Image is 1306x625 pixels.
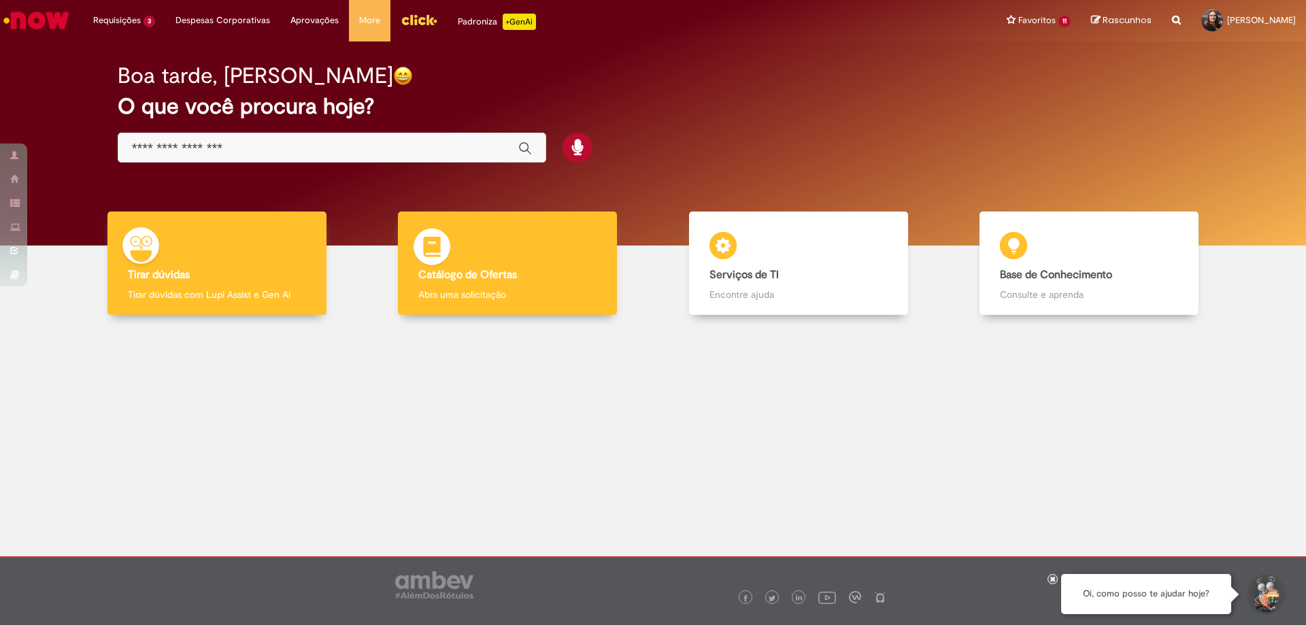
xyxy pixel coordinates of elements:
div: Oi, como posso te ajudar hoje? [1061,574,1231,614]
p: +GenAi [503,14,536,30]
p: Encontre ajuda [709,288,888,301]
button: Iniciar Conversa de Suporte [1245,574,1286,615]
span: 3 [144,16,155,27]
span: Despesas Corporativas [175,14,270,27]
a: Tirar dúvidas Tirar dúvidas com Lupi Assist e Gen Ai [71,212,363,316]
img: logo_footer_facebook.png [742,595,749,602]
img: logo_footer_linkedin.png [796,594,803,603]
img: logo_footer_workplace.png [849,591,861,603]
a: Rascunhos [1091,14,1152,27]
b: Catálogo de Ofertas [418,268,517,282]
span: Favoritos [1018,14,1056,27]
p: Tirar dúvidas com Lupi Assist e Gen Ai [128,288,306,301]
span: 11 [1058,16,1071,27]
img: logo_footer_ambev_rotulo_gray.png [395,571,473,598]
h2: Boa tarde, [PERSON_NAME] [118,64,393,88]
b: Base de Conhecimento [1000,268,1112,282]
span: Requisições [93,14,141,27]
a: Catálogo de Ofertas Abra uma solicitação [363,212,654,316]
span: [PERSON_NAME] [1227,14,1296,26]
a: Serviços de TI Encontre ajuda [653,212,944,316]
img: logo_footer_naosei.png [874,591,886,603]
p: Abra uma solicitação [418,288,597,301]
img: logo_footer_twitter.png [769,595,775,602]
span: Aprovações [290,14,339,27]
h2: O que você procura hoje? [118,95,1189,118]
div: Padroniza [458,14,536,30]
img: ServiceNow [1,7,71,34]
span: More [359,14,380,27]
b: Tirar dúvidas [128,268,190,282]
img: logo_footer_youtube.png [818,588,836,606]
a: Base de Conhecimento Consulte e aprenda [944,212,1235,316]
img: click_logo_yellow_360x200.png [401,10,437,30]
img: happy-face.png [393,66,413,86]
b: Serviços de TI [709,268,779,282]
span: Rascunhos [1103,14,1152,27]
p: Consulte e aprenda [1000,288,1178,301]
